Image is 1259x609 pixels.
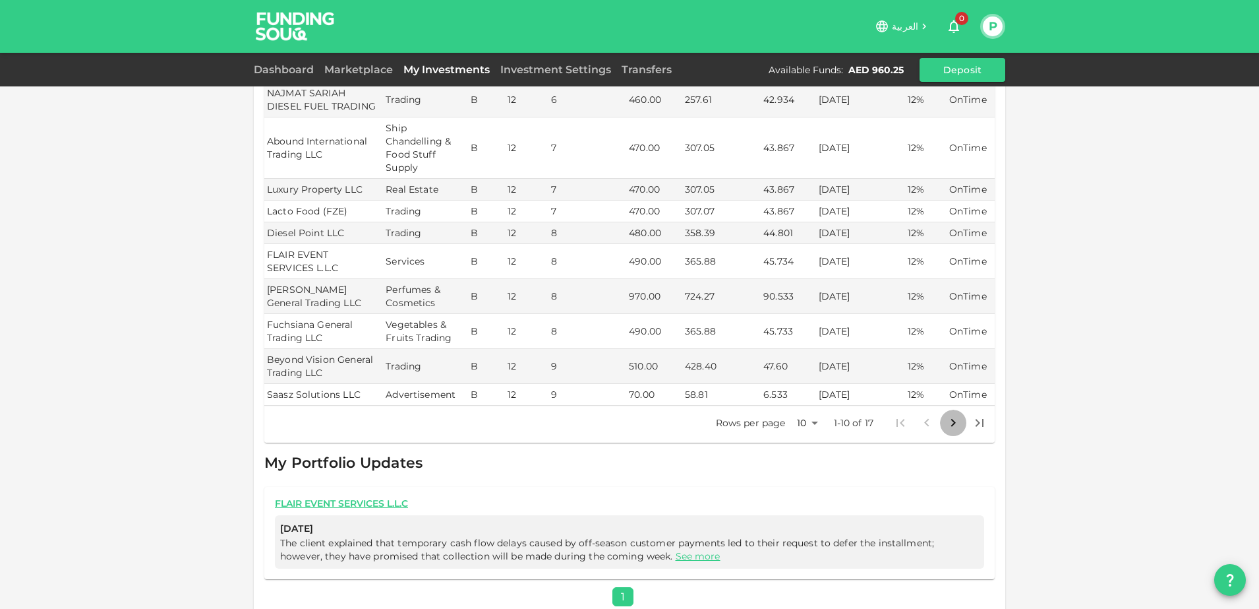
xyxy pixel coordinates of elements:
[264,279,383,314] td: [PERSON_NAME] General Trading LLC
[947,222,995,244] td: OnTime
[505,349,548,384] td: 12
[682,201,761,222] td: 307.07
[816,314,905,349] td: [DATE]
[816,201,905,222] td: [DATE]
[682,117,761,179] td: 307.05
[682,384,761,406] td: 58.81
[905,384,947,406] td: 12%
[761,244,815,279] td: 45.734
[280,537,934,562] span: The client explained that temporary cash flow delays caused by off-season customer payments led t...
[626,179,682,201] td: 470.00
[761,117,815,179] td: 43.867
[941,13,967,40] button: 0
[947,244,995,279] td: OnTime
[468,82,505,117] td: B
[548,384,626,406] td: 9
[676,550,720,562] a: See more
[468,201,505,222] td: B
[383,179,467,201] td: Real Estate
[383,314,467,349] td: Vegetables & Fruits Trading
[892,20,918,32] span: العربية
[505,314,548,349] td: 12
[761,222,815,244] td: 44.801
[905,244,947,279] td: 12%
[398,63,495,76] a: My Investments
[626,82,682,117] td: 460.00
[495,63,616,76] a: Investment Settings
[947,314,995,349] td: OnTime
[940,410,966,436] button: Go to next page
[791,414,823,433] div: 10
[264,314,383,349] td: Fuchsiana General Trading LLC
[816,117,905,179] td: [DATE]
[548,244,626,279] td: 8
[626,314,682,349] td: 490.00
[505,179,548,201] td: 12
[548,82,626,117] td: 6
[947,179,995,201] td: OnTime
[947,117,995,179] td: OnTime
[905,179,947,201] td: 12%
[505,244,548,279] td: 12
[264,244,383,279] td: FLAIR EVENT SERVICES L.L.C
[319,63,398,76] a: Marketplace
[905,82,947,117] td: 12%
[947,349,995,384] td: OnTime
[626,244,682,279] td: 490.00
[616,63,677,76] a: Transfers
[468,384,505,406] td: B
[548,222,626,244] td: 8
[264,117,383,179] td: Abound International Trading LLC
[816,179,905,201] td: [DATE]
[920,58,1005,82] button: Deposit
[682,179,761,201] td: 307.05
[682,82,761,117] td: 257.61
[383,82,467,117] td: Trading
[468,349,505,384] td: B
[264,222,383,244] td: Diesel Point LLC
[548,117,626,179] td: 7
[769,63,843,77] div: Available Funds :
[383,279,467,314] td: Perfumes & Cosmetics
[626,117,682,179] td: 470.00
[468,117,505,179] td: B
[505,279,548,314] td: 12
[983,16,1003,36] button: P
[905,117,947,179] td: 12%
[816,349,905,384] td: [DATE]
[626,349,682,384] td: 510.00
[761,179,815,201] td: 43.867
[761,384,815,406] td: 6.533
[682,349,761,384] td: 428.40
[905,201,947,222] td: 12%
[816,384,905,406] td: [DATE]
[383,349,467,384] td: Trading
[264,349,383,384] td: Beyond Vision General Trading LLC
[626,201,682,222] td: 470.00
[947,201,995,222] td: OnTime
[682,279,761,314] td: 724.27
[905,314,947,349] td: 12%
[264,82,383,117] td: NAJMAT SARIAH DIESEL FUEL TRADING
[280,521,979,537] span: [DATE]
[816,222,905,244] td: [DATE]
[761,279,815,314] td: 90.533
[548,179,626,201] td: 7
[682,244,761,279] td: 365.88
[947,384,995,406] td: OnTime
[682,314,761,349] td: 365.88
[505,384,548,406] td: 12
[468,314,505,349] td: B
[505,82,548,117] td: 12
[548,279,626,314] td: 8
[816,279,905,314] td: [DATE]
[626,384,682,406] td: 70.00
[468,244,505,279] td: B
[834,416,874,430] p: 1-10 of 17
[848,63,904,77] div: AED 960.25
[761,349,815,384] td: 47.60
[383,201,467,222] td: Trading
[468,179,505,201] td: B
[468,222,505,244] td: B
[761,82,815,117] td: 42.934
